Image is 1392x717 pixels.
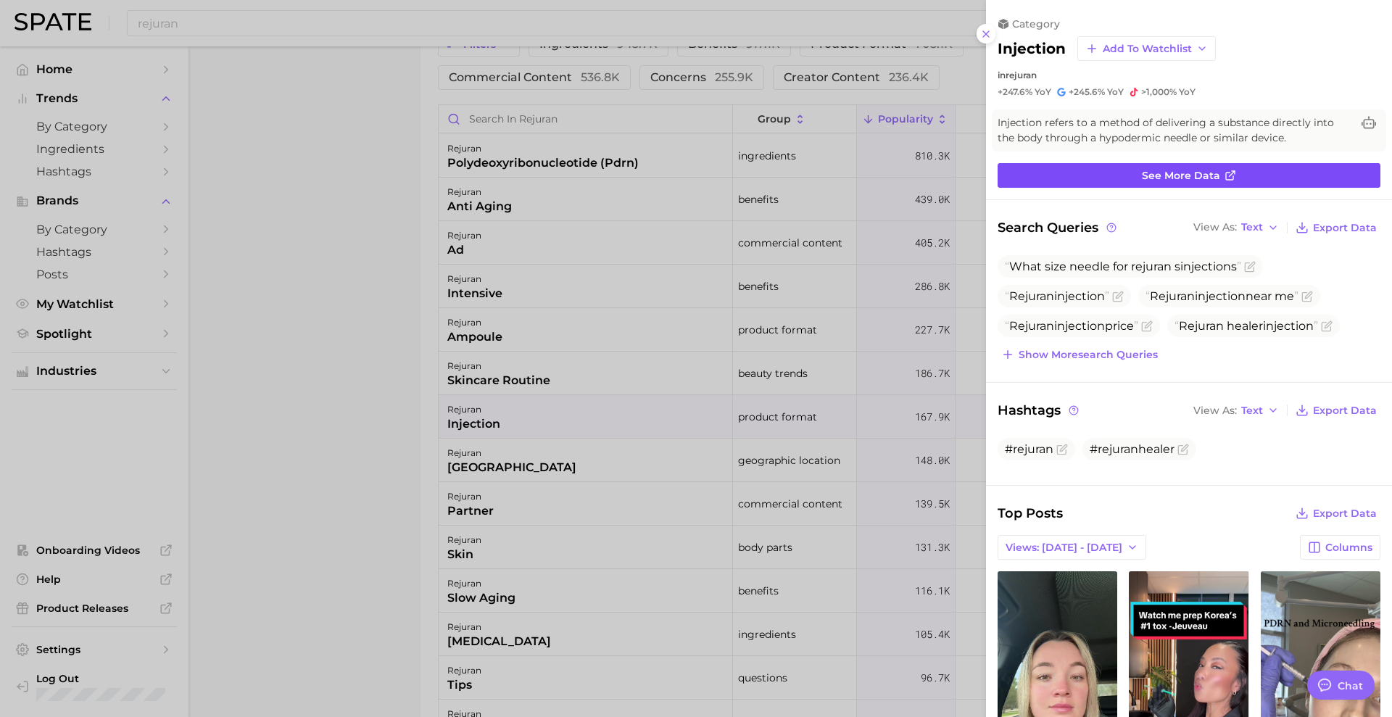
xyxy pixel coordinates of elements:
[1244,261,1256,273] button: Flag as miscategorized or irrelevant
[1141,86,1177,97] span: >1,000%
[1195,289,1246,303] span: injection
[1103,43,1192,55] span: Add to Watchlist
[1177,444,1189,455] button: Flag as miscategorized or irrelevant
[1142,170,1220,182] span: See more data
[1019,349,1158,361] span: Show more search queries
[1005,442,1053,456] span: #rejuran
[1241,223,1263,231] span: Text
[1263,319,1314,333] span: injection
[1325,542,1372,554] span: Columns
[1190,401,1283,420] button: View AsText
[1056,444,1068,455] button: Flag as miscategorized or irrelevant
[998,535,1146,560] button: Views: [DATE] - [DATE]
[1292,400,1380,420] button: Export Data
[1141,320,1153,332] button: Flag as miscategorized or irrelevant
[1107,86,1124,98] span: YoY
[998,163,1380,188] a: See more data
[998,217,1119,238] span: Search Queries
[1292,217,1380,238] button: Export Data
[1193,223,1237,231] span: View As
[1190,218,1283,237] button: View AsText
[1012,17,1060,30] span: category
[1292,503,1380,523] button: Export Data
[1090,442,1174,456] span: #rejuranhealer
[1145,289,1298,303] span: Rejuran near me
[1241,407,1263,415] span: Text
[1193,407,1237,415] span: View As
[1077,36,1216,61] button: Add to Watchlist
[998,70,1380,80] div: in
[1321,320,1333,332] button: Flag as miscategorized or irrelevant
[1313,507,1377,520] span: Export Data
[1054,319,1105,333] span: injection
[998,400,1081,420] span: Hashtags
[1069,86,1105,97] span: +245.6%
[1180,260,1231,273] span: injection
[1174,319,1318,333] span: Rejuran healer
[1179,86,1196,98] span: YoY
[1005,260,1241,273] span: What size needle for rejuran s s
[1301,291,1313,302] button: Flag as miscategorized or irrelevant
[1005,289,1109,303] span: Rejuran
[1035,86,1051,98] span: YoY
[998,40,1066,57] h2: injection
[1112,291,1124,302] button: Flag as miscategorized or irrelevant
[998,115,1351,146] span: Injection refers to a method of delivering a substance directly into the body through a hypodermi...
[998,503,1063,523] span: Top Posts
[1313,405,1377,417] span: Export Data
[998,344,1161,365] button: Show moresearch queries
[1300,535,1380,560] button: Columns
[1006,70,1037,80] span: rejuran
[1054,289,1105,303] span: injection
[1313,222,1377,234] span: Export Data
[1006,542,1122,554] span: Views: [DATE] - [DATE]
[998,86,1032,97] span: +247.6%
[1005,319,1138,333] span: Rejuran price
